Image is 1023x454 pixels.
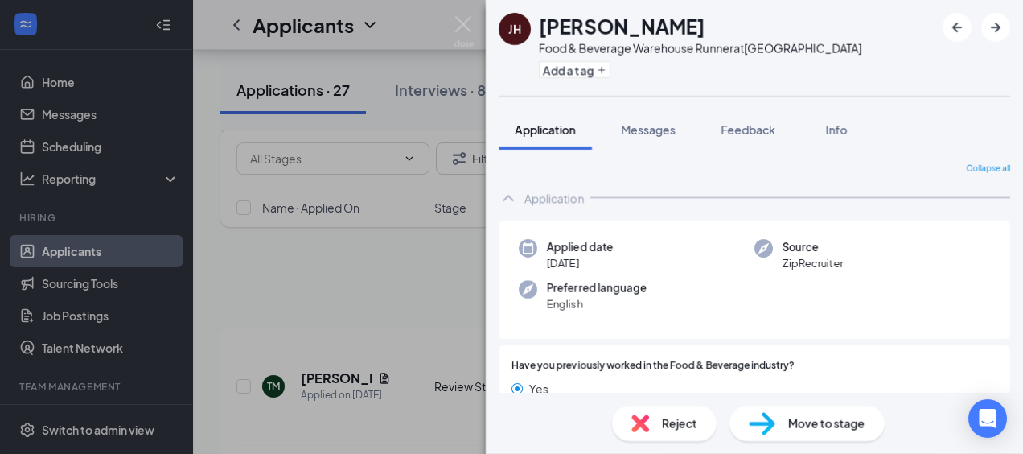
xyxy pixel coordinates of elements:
[511,358,795,374] span: Have you previously worked in the Food & Beverage industry?
[943,13,972,42] button: ArrowLeftNew
[499,188,518,208] svg: ChevronUp
[515,122,576,137] span: Application
[986,18,1005,37] svg: ArrowRight
[539,13,705,40] h1: [PERSON_NAME]
[547,296,647,312] span: English
[966,163,1010,175] span: Collapse all
[539,61,610,78] button: PlusAdd a tag
[539,40,861,56] div: Food & Beverage Warehouse Runner at [GEOGRAPHIC_DATA]
[509,21,521,37] div: JH
[529,380,548,398] span: Yes
[783,255,843,271] span: ZipRecruiter
[721,122,775,137] span: Feedback
[524,190,584,206] div: Application
[826,122,848,137] span: Info
[662,415,697,432] span: Reject
[947,18,967,37] svg: ArrowLeftNew
[621,122,676,137] span: Messages
[547,280,647,296] span: Preferred language
[547,239,613,255] span: Applied date
[547,255,613,271] span: [DATE]
[783,239,843,255] span: Source
[968,399,1007,438] div: Open Intercom Messenger
[788,415,865,432] span: Move to stage
[981,13,1010,42] button: ArrowRight
[597,65,606,75] svg: Plus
